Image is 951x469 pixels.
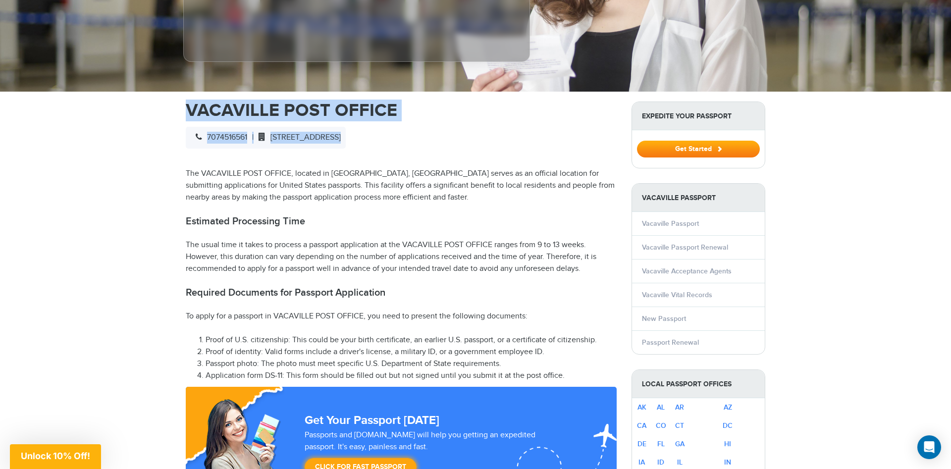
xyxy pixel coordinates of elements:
a: AZ [724,403,732,412]
span: [STREET_ADDRESS] [254,133,341,142]
h2: Estimated Processing Time [186,215,617,227]
a: CO [656,421,666,430]
li: Passport photo: The photo must meet specific U.S. Department of State requirements. [206,358,617,370]
a: New Passport [642,314,686,323]
div: Open Intercom Messenger [917,435,941,459]
strong: Get Your Passport [DATE] [305,413,439,427]
a: FL [657,440,665,448]
iframe: Customer reviews powered by Trustpilot [206,2,280,52]
a: DE [637,440,646,448]
h2: Required Documents for Passport Application [186,287,617,299]
a: Vacaville Passport Renewal [642,243,728,252]
a: Vacaville Passport [642,219,699,228]
li: Proof of identity: Valid forms include a driver's license, a military ID, or a government employe... [206,346,617,358]
a: AK [637,403,646,412]
strong: Expedite Your Passport [632,102,765,130]
a: GA [675,440,685,448]
p: The VACAVILLE POST OFFICE, located in [GEOGRAPHIC_DATA], [GEOGRAPHIC_DATA] serves as an official ... [186,168,617,204]
span: 7074516561 [191,133,247,142]
a: Vacaville Vital Records [642,291,712,299]
a: DC [723,421,733,430]
a: AR [675,403,684,412]
a: Passport Renewal [642,338,699,347]
a: CT [675,421,684,430]
div: | [186,127,346,149]
strong: Vacaville Passport [632,184,765,212]
span: Unlock 10% Off! [21,451,90,461]
li: Application form DS-11: This form should be filled out but not signed until you submit it at the ... [206,370,617,382]
a: AL [657,403,665,412]
a: ID [657,458,664,467]
strong: Local Passport Offices [632,370,765,398]
a: CA [637,421,646,430]
a: HI [724,440,731,448]
a: IL [677,458,683,467]
p: The usual time it takes to process a passport application at the VACAVILLE POST OFFICE ranges fro... [186,239,617,275]
li: Proof of U.S. citizenship: This could be your birth certificate, an earlier U.S. passport, or a c... [206,334,617,346]
a: Vacaville Acceptance Agents [642,267,732,275]
a: IA [638,458,645,467]
a: IN [724,458,731,467]
button: Get Started [637,141,760,157]
a: Get Started [637,145,760,153]
h1: VACAVILLE POST OFFICE [186,102,617,119]
p: To apply for a passport in VACAVILLE POST OFFICE, you need to present the following documents: [186,311,617,322]
div: Unlock 10% Off! [10,444,101,469]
